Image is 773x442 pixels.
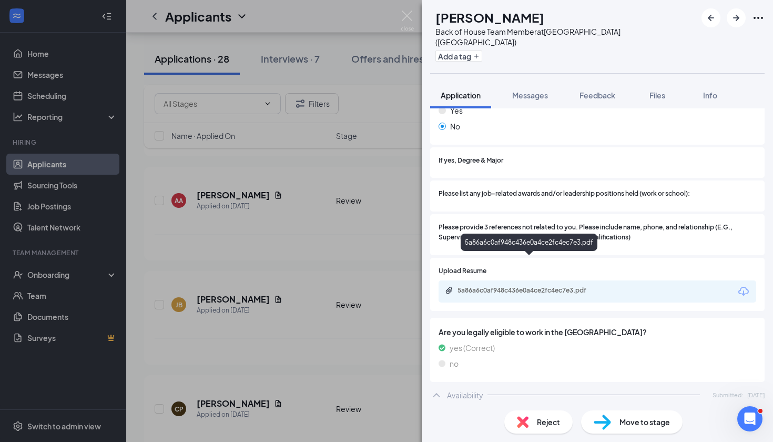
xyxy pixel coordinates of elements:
span: Feedback [579,91,615,100]
button: ArrowLeftNew [701,8,720,27]
span: Files [649,91,665,100]
iframe: Intercom live chat [737,406,762,431]
h1: [PERSON_NAME] [435,8,544,26]
span: Move to stage [619,416,670,428]
svg: ArrowRight [730,12,743,24]
span: no [450,358,459,369]
button: PlusAdd a tag [435,51,482,62]
span: yes (Correct) [450,342,495,354]
span: Please list any job-related awards and/or leadership positions held (work or school): [439,189,690,199]
div: 5a86a6c0af948c436e0a4ce2fc4ec7e3.pdf [461,234,597,251]
span: [DATE] [747,390,765,399]
span: If yes, Degree & Major [439,156,503,166]
span: Yes [450,105,463,116]
svg: Download [737,285,750,298]
svg: Ellipses [752,12,765,24]
a: Paperclip5a86a6c0af948c436e0a4ce2fc4ec7e3.pdf [445,286,615,296]
svg: Plus [473,53,480,59]
button: ArrowRight [727,8,746,27]
span: Application [441,91,481,100]
div: Availability [447,390,483,400]
svg: Paperclip [445,286,453,295]
span: Messages [512,91,548,100]
span: No [450,120,460,132]
svg: ArrowLeftNew [705,12,717,24]
div: 5a86a6c0af948c436e0a4ce2fc4ec7e3.pdf [457,286,605,295]
svg: ChevronUp [430,389,443,401]
span: Submitted: [713,390,743,399]
div: Back of House Team Member at [GEOGRAPHIC_DATA] ([GEOGRAPHIC_DATA]) [435,26,696,47]
span: Are you legally eligible to work in the [GEOGRAPHIC_DATA]? [439,326,756,338]
span: Info [703,91,717,100]
span: Reject [537,416,560,428]
span: Upload Resume [439,266,486,276]
span: Please provide 3 references not related to you. Please include name, phone, and relationship (E.G... [439,223,756,243]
